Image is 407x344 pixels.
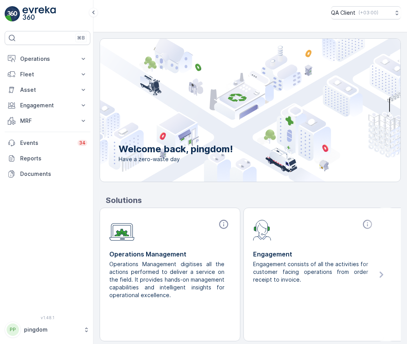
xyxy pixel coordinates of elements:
[5,98,90,113] button: Engagement
[20,55,75,63] p: Operations
[359,10,378,16] p: ( +03:00 )
[20,170,87,178] p: Documents
[253,260,368,284] p: Engagement consists of all the activities for customer facing operations from order receipt to in...
[5,82,90,98] button: Asset
[20,139,73,147] p: Events
[20,117,75,125] p: MRF
[5,6,20,22] img: logo
[79,140,86,146] p: 34
[5,51,90,67] button: Operations
[331,6,401,19] button: QA Client(+03:00)
[20,155,87,162] p: Reports
[106,194,401,206] p: Solutions
[24,326,79,334] p: pingdom
[253,219,271,241] img: module-icon
[119,143,233,155] p: Welcome back, pingdom!
[5,135,90,151] a: Events34
[331,9,355,17] p: QA Client
[109,249,231,259] p: Operations Management
[109,260,224,299] p: Operations Management digitises all the actions performed to deliver a service on the field. It p...
[253,249,374,259] p: Engagement
[5,315,90,320] span: v 1.48.1
[5,322,90,338] button: PPpingdom
[5,151,90,166] a: Reports
[109,219,135,241] img: module-icon
[119,155,233,163] span: Have a zero-waste day
[20,71,75,78] p: Fleet
[77,35,85,41] p: ⌘B
[65,39,400,182] img: city illustration
[20,101,75,109] p: Engagement
[5,67,90,82] button: Fleet
[7,323,19,336] div: PP
[5,166,90,182] a: Documents
[5,113,90,129] button: MRF
[22,6,56,22] img: logo_light-DOdMpM7g.png
[20,86,75,94] p: Asset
